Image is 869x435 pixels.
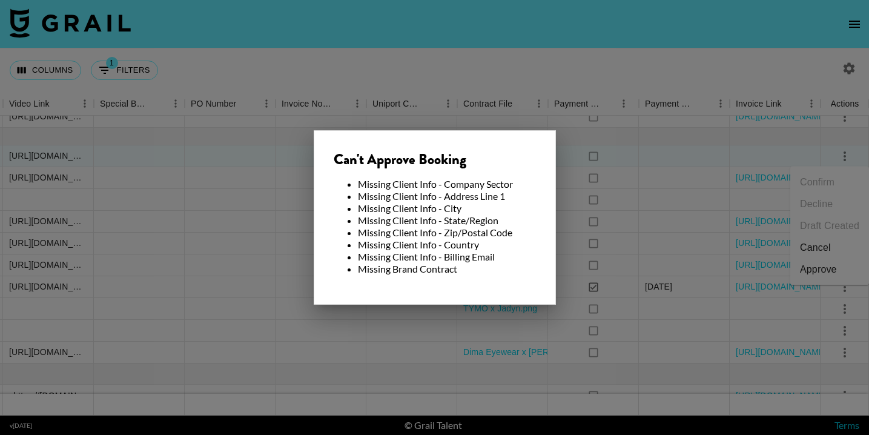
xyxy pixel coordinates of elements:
li: Missing Client Info - City [358,202,536,214]
li: Missing Client Info - State/Region [358,214,536,227]
li: Missing Client Info - Billing Email [358,251,536,263]
div: Can't Approve Booking [334,150,536,168]
li: Missing Client Info - Address Line 1 [358,190,536,202]
li: Missing Client Info - Country [358,239,536,251]
li: Missing Brand Contract [358,263,536,275]
li: Missing Client Info - Zip/Postal Code [358,227,536,239]
li: Missing Client Info - Company Sector [358,178,536,190]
